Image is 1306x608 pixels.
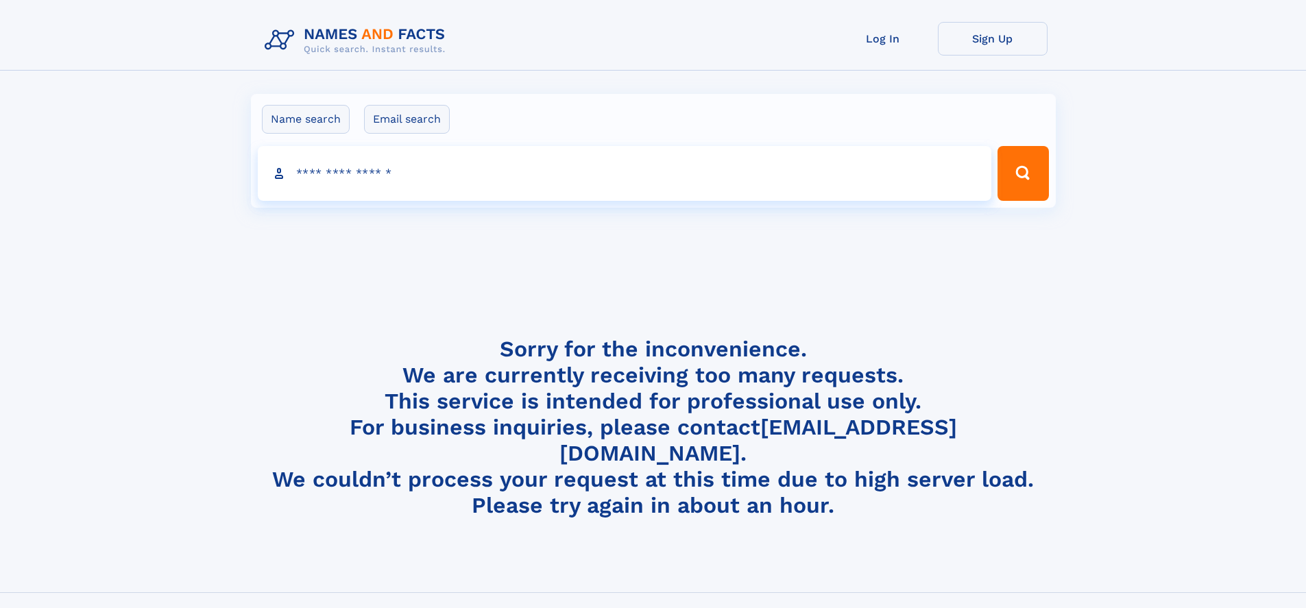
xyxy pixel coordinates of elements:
[938,22,1048,56] a: Sign Up
[364,105,450,134] label: Email search
[259,336,1048,519] h4: Sorry for the inconvenience. We are currently receiving too many requests. This service is intend...
[559,414,957,466] a: [EMAIL_ADDRESS][DOMAIN_NAME]
[258,146,992,201] input: search input
[828,22,938,56] a: Log In
[259,22,457,59] img: Logo Names and Facts
[262,105,350,134] label: Name search
[997,146,1048,201] button: Search Button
